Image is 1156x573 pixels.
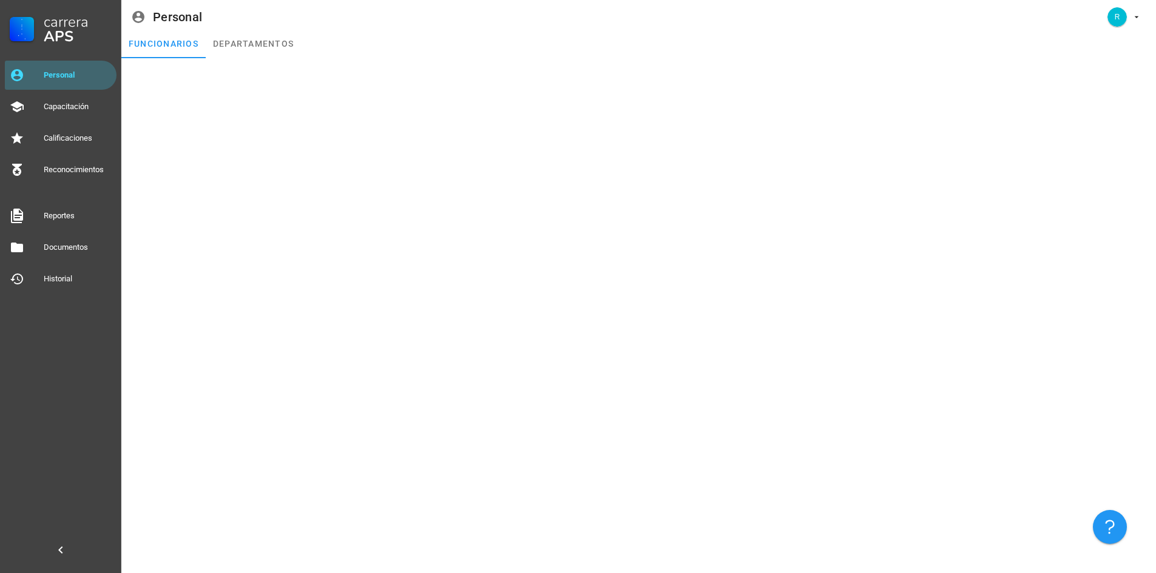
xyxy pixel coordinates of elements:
div: Capacitación [44,102,112,112]
div: Historial [44,274,112,284]
a: funcionarios [121,29,206,58]
a: Reportes [5,201,117,230]
a: Calificaciones [5,124,117,153]
a: Capacitación [5,92,117,121]
div: Reconocimientos [44,165,112,175]
div: Personal [44,70,112,80]
a: Documentos [5,233,117,262]
a: Personal [5,61,117,90]
div: APS [44,29,112,44]
button: avatar [1100,6,1146,28]
div: Calificaciones [44,133,112,143]
a: Historial [5,264,117,293]
div: Carrera [44,15,112,29]
div: Documentos [44,243,112,252]
div: avatar [1107,7,1127,27]
a: Reconocimientos [5,155,117,184]
div: Personal [153,10,202,24]
a: departamentos [206,29,301,58]
div: Reportes [44,211,112,221]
